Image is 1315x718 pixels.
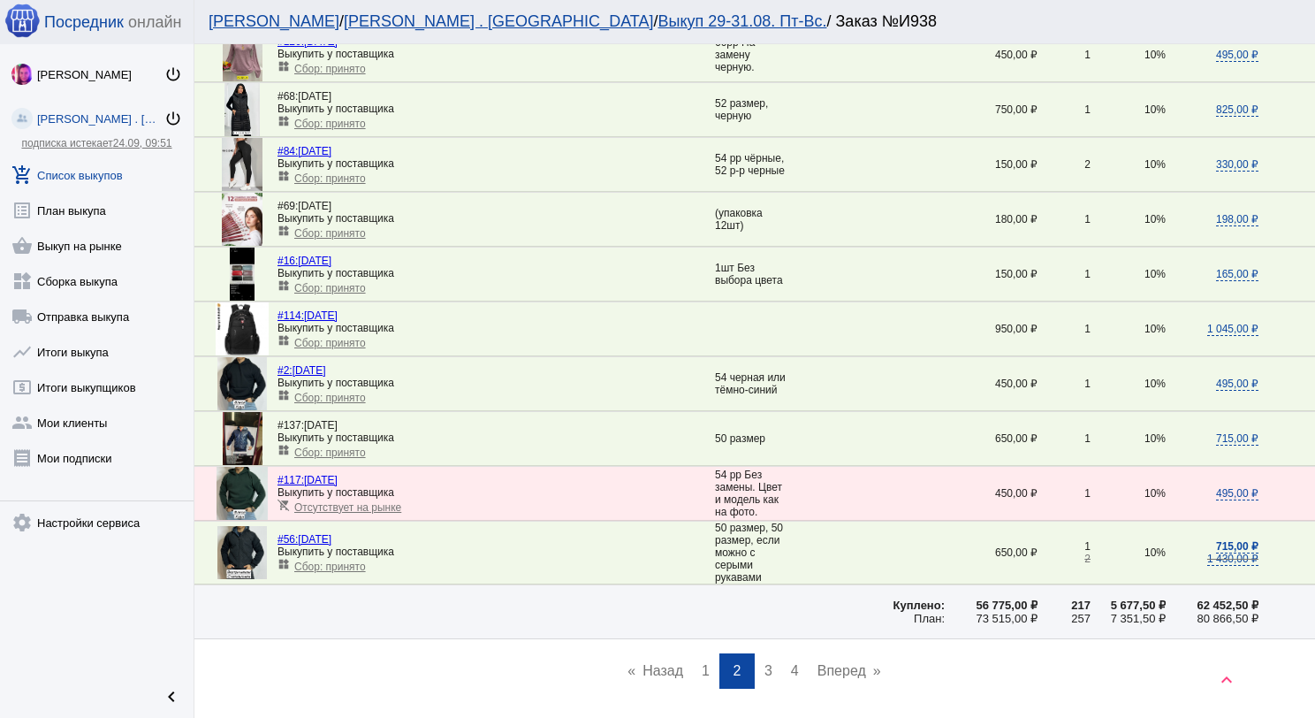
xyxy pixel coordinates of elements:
[277,389,290,401] mat-icon: widgets
[1216,378,1258,391] span: 495,00 ₽
[945,323,1038,335] div: 950,00 ₽
[856,599,945,612] div: Куплено:
[945,599,1038,612] div: 56 775,00 ₽
[11,447,33,469] mat-icon: receipt
[209,12,339,30] a: [PERSON_NAME]
[11,512,33,533] mat-icon: settings
[715,469,786,518] div: 54 рр Без замены. Цвет и модель как на фото.
[277,200,331,212] span: [DATE]
[1216,158,1258,172] span: 330,00 ₽
[945,158,1038,171] div: 150,00 ₽
[1144,323,1166,335] span: 10%
[715,36,786,73] div: 60рр На замену черную.
[277,212,715,225] div: Выкупить у поставщика
[715,207,786,232] div: (упаковка 12шт)
[1038,268,1091,280] div: 1
[344,12,653,30] a: [PERSON_NAME] . [GEOGRAPHIC_DATA]
[277,48,715,60] div: Выкупить у поставщика
[1038,599,1091,612] div: 217
[294,561,366,573] span: Сбор: принято
[11,108,33,129] img: community_200.png
[1038,540,1091,553] div: 1
[277,279,290,292] mat-icon: widgets
[764,663,772,678] span: 3
[277,103,715,115] div: Выкупить у поставщика
[216,302,269,355] img: 7fJSMpS2oZhf9tSZO5OKdY9GwkTOY0WsfcBlhTXXcw8cazY9RaMjKaK4O8Y-Sal-QEycGUZR1eKam7KwbiEJXa1F.jpg
[222,193,262,246] img: 9PZzi8.jpg
[1038,378,1091,390] div: 1
[1216,669,1237,691] mat-icon: keyboard_arrow_up
[277,90,298,103] span: #68:
[11,200,33,221] mat-icon: list_alt
[715,97,786,122] div: 52 размер, черную
[277,444,290,456] mat-icon: widgets
[856,612,945,625] div: План:
[1144,158,1166,171] span: 10%
[277,474,304,486] span: #117:
[277,267,715,279] div: Выкупить у поставщика
[277,322,715,334] div: Выкупить у поставщика
[1216,49,1258,62] span: 495,00 ₽
[1038,323,1091,335] div: 1
[4,3,40,38] img: apple-icon-60x60.png
[715,432,786,445] div: 50 размер
[277,364,293,377] span: #2:
[1038,213,1091,225] div: 1
[294,63,366,75] span: Сбор: принято
[277,309,304,322] span: #114:
[809,653,890,689] a: Вперед page
[1091,599,1166,612] div: 5 677,50 ₽
[277,225,290,237] mat-icon: widgets
[277,419,338,432] span: [DATE]
[164,65,182,83] mat-icon: power_settings_new
[1038,432,1091,445] div: 1
[715,262,786,286] div: 1шт Без выбора цвета
[223,412,262,465] img: DdqSQI.jpg
[161,686,182,707] mat-icon: chevron_left
[1166,612,1258,625] div: 80 866,50 ₽
[1166,599,1258,612] div: 62 452,50 ₽
[11,412,33,433] mat-icon: group
[294,447,366,459] span: Сбор: принято
[715,152,786,177] div: 54 рр чёрные, 52 р-р черные
[277,115,290,127] mat-icon: widgets
[945,49,1038,61] div: 450,00 ₽
[277,533,331,546] a: #56:[DATE]
[217,467,268,520] img: YIVQEkgksxZURM4P7GJfDwHZL2EAu09UN4dzZ_AfoJwYEZEfu6-h0GF67DRF2vyBFn8deDOutborKTol2BYcQOQR.jpg
[277,157,715,170] div: Выкупить у поставщика
[277,419,304,432] span: #137:
[277,474,338,486] a: #117:[DATE]
[294,392,366,404] span: Сбор: принято
[945,487,1038,500] div: 450,00 ₽
[277,486,715,499] div: Выкупить у поставщика
[945,546,1038,559] div: 650,00 ₽
[11,164,33,186] mat-icon: add_shopping_cart
[1216,487,1258,500] span: 495,00 ₽
[224,83,260,136] img: bPeofR.jpg
[21,137,171,149] a: подписка истекает24.09, 09:51
[1144,432,1166,445] span: 10%
[619,653,692,689] a: Назад page
[1144,546,1166,559] span: 10%
[11,271,33,292] mat-icon: widgets
[277,334,290,347] mat-icon: widgets
[209,12,1283,31] div: / / / Заказ №И938
[277,533,298,546] span: #56:
[945,432,1038,445] div: 650,00 ₽
[11,341,33,363] mat-icon: show_chart
[164,110,182,127] mat-icon: power_settings_new
[11,235,33,256] mat-icon: shopping_basket
[715,371,786,396] div: 54 черная или тёмно-синий
[223,28,262,81] img: mHBOcMZ71gFx3u4kQrTxhjoY3TS4wXXk7vRJNN2WZlWnVtYK5LHhxCvzTvRWnZoTBo5cyrVccldFO4ShfbufMrYn.jpg
[1144,213,1166,225] span: 10%
[1038,158,1091,171] div: 2
[277,255,331,267] a: #16:[DATE]
[1038,487,1091,500] div: 1
[1216,213,1258,226] span: 198,00 ₽
[277,255,298,267] span: #16:
[113,137,172,149] span: 24.09, 09:51
[1207,323,1258,336] span: 1 045,00 ₽
[1144,268,1166,280] span: 10%
[277,364,325,377] a: #2:[DATE]
[44,13,124,32] span: Посредник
